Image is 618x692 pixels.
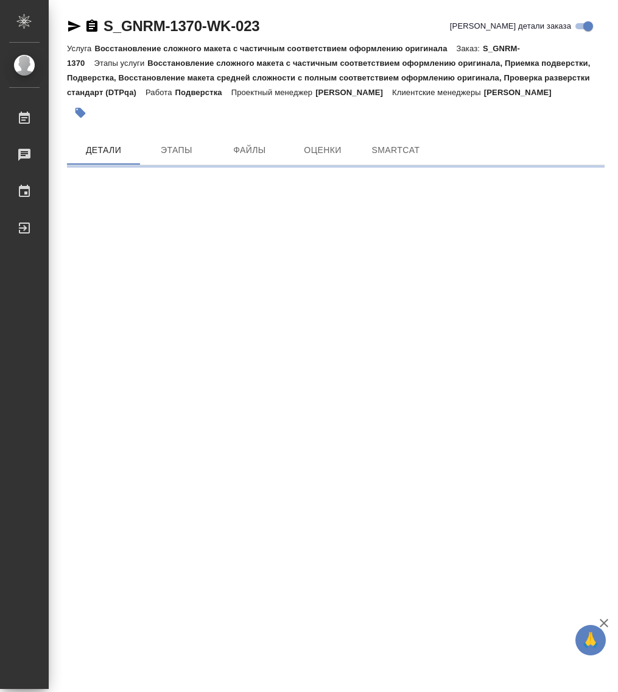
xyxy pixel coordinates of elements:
button: Добавить тэг [67,99,94,126]
button: 🙏 [575,625,606,655]
span: Детали [74,143,133,158]
p: Подверстка [175,88,231,97]
p: [PERSON_NAME] [315,88,392,97]
span: [PERSON_NAME] детали заказа [450,20,571,32]
p: Работа [146,88,175,97]
p: Заказ: [457,44,483,53]
p: [PERSON_NAME] [484,88,561,97]
button: Скопировать ссылку [85,19,99,34]
p: Восстановление сложного макета с частичным соответствием оформлению оригинала, Приемка подверстки... [67,59,590,97]
span: 🙏 [580,627,601,653]
p: Проектный менеджер [231,88,315,97]
p: Клиентские менеджеры [392,88,484,97]
span: Этапы [147,143,206,158]
a: S_GNRM-1370-WK-023 [104,18,259,34]
span: Оценки [293,143,352,158]
span: SmartCat [367,143,425,158]
p: Услуга [67,44,94,53]
button: Скопировать ссылку для ЯМессенджера [67,19,82,34]
p: Восстановление сложного макета с частичным соответствием оформлению оригинала [94,44,456,53]
span: Файлы [220,143,279,158]
p: Этапы услуги [94,59,147,68]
